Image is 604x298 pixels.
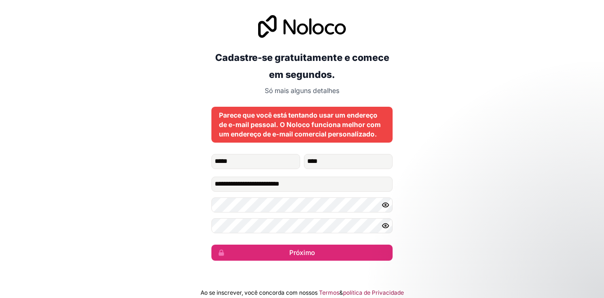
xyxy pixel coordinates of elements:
button: Próximo [211,245,393,261]
input: nome dado [211,154,300,169]
iframe: Mensagem de notificação do intercomunicador [415,227,604,293]
input: nome de família [304,154,393,169]
input: Endereço de email [211,177,393,192]
a: Termos [319,289,339,297]
font: Próximo [289,248,315,256]
font: Ao se inscrever, você concorda com nossos [201,289,318,296]
input: Senha [211,197,393,213]
font: Só mais alguns detalhes [265,86,339,94]
font: Cadastre-se gratuitamente e comece em segundos. [215,52,389,80]
font: Parece que você está tentando usar um endereço de e-mail pessoal. O Noloco funciona melhor com um... [219,111,381,138]
font: & [339,289,343,296]
a: política de Privacidade [343,289,404,297]
input: Confirme sua senha [211,218,393,233]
